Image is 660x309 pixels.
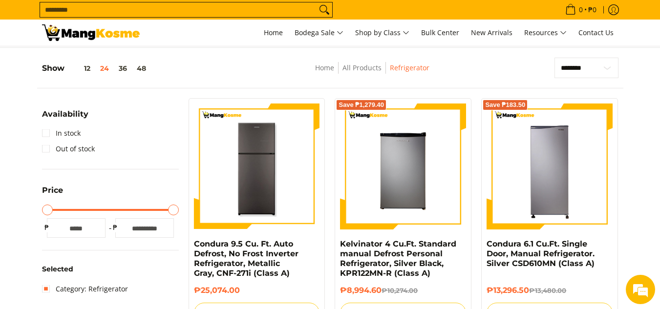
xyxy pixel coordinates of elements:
[42,24,140,41] img: All Products - Home Appliances Warehouse Sale l Mang Kosme Refrigerator | Page 3
[51,55,164,67] div: Chat with us now
[194,239,298,278] a: Condura 9.5 Cu. Ft. Auto Defrost, No Frost Inverter Refrigerator, Metallic Gray, CNF-271i (Class A)
[42,110,88,118] span: Availability
[340,239,456,278] a: Kelvinator 4 Cu.Ft. Standard manual Defrost Personal Refrigerator, Silver Black, KPR122MN-R (Clas...
[247,62,498,84] nav: Breadcrumbs
[5,206,186,240] textarea: Type your message and hit 'Enter'
[64,64,95,72] button: 12
[290,20,348,46] a: Bodega Sale
[416,20,464,46] a: Bulk Center
[529,287,566,294] del: ₱13,480.00
[577,6,584,13] span: 0
[524,27,567,39] span: Resources
[42,141,95,157] a: Out of stock
[342,63,382,72] a: All Products
[587,6,598,13] span: ₱0
[110,223,120,232] span: ₱
[42,110,88,125] summary: Open
[382,287,418,294] del: ₱10,274.00
[485,102,525,108] span: Save ₱183.50
[519,20,572,46] a: Resources
[562,4,599,15] span: •
[471,28,512,37] span: New Arrivals
[149,20,618,46] nav: Main Menu
[487,103,613,229] img: Condura 6.1 Cu.Ft. Single Door, Manual Refrigerator. Silver CSD610MN (Class A)
[42,125,81,141] a: In stock
[42,281,128,297] a: Category: Refrigerator
[390,62,429,74] span: Refrigerator
[574,20,618,46] a: Contact Us
[315,63,334,72] a: Home
[487,286,613,295] h6: ₱13,296.50
[160,5,184,28] div: Minimize live chat window
[355,27,409,39] span: Shop by Class
[317,2,332,17] button: Search
[259,20,288,46] a: Home
[42,265,179,274] h6: Selected
[421,28,459,37] span: Bulk Center
[340,103,466,229] img: Kelvinator 4 Cu.Ft. Standard manual Defrost Personal Refrigerator, Silver Black, KPR122MN-R (Clas...
[57,92,135,191] span: We're online!
[114,64,132,72] button: 36
[132,64,151,72] button: 48
[350,20,414,46] a: Shop by Class
[339,102,384,108] span: Save ₱1,279.40
[466,20,517,46] a: New Arrivals
[264,28,283,37] span: Home
[95,64,114,72] button: 24
[487,239,595,268] a: Condura 6.1 Cu.Ft. Single Door, Manual Refrigerator. Silver CSD610MN (Class A)
[295,27,343,39] span: Bodega Sale
[42,186,63,202] summary: Open
[578,28,614,37] span: Contact Us
[42,223,52,232] span: ₱
[42,63,151,73] h5: Show
[194,286,320,295] h6: ₱25,074.00
[194,103,320,229] img: Condura 9.5 Cu. Ft. Auto Defrost, No Frost Inverter Refrigerator, Metallic Gray, CNF-271i (Class A)
[42,186,63,194] span: Price
[340,286,466,295] h6: ₱8,994.60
